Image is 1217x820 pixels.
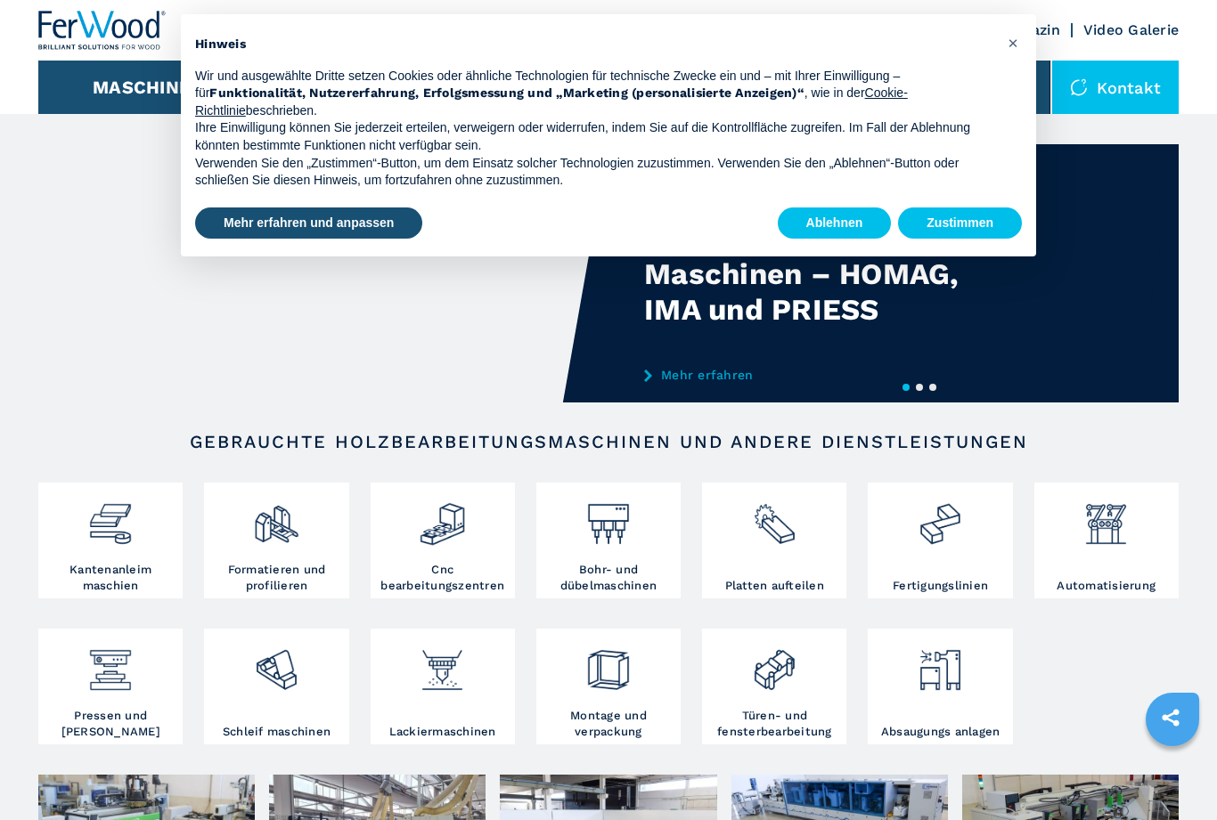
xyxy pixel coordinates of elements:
[868,629,1012,744] a: Absaugungs anlagen
[751,633,798,694] img: lavorazione_porte_finestre_2.png
[253,633,300,694] img: levigatrici_2.png
[584,487,632,548] img: foratrici_inseritrici_2.png
[204,483,348,598] a: Formatieren und profilieren
[999,28,1027,57] button: Schließen Sie diesen Hinweis
[917,487,964,548] img: linee_di_produzione_2.png
[1070,78,1088,96] img: Kontakt
[1082,487,1130,548] img: automazione.png
[209,85,805,100] strong: Funktionalität, Nutzererfahrung, Erfolgsmessung und „Marketing (personalisierte Anzeigen)“
[195,119,993,154] p: Ihre Einwilligung können Sie jederzeit erteilen, verweigern oder widerrufen, indem Sie auf die Ko...
[893,578,988,594] h3: Fertigungslinien
[541,708,676,740] h3: Montage und verpackung
[541,562,676,594] h3: Bohr- und dübelmaschinen
[195,155,993,190] p: Verwenden Sie den „Zustimmen“-Button, um dem Einsatz solcher Technologien zuzustimmen. Verwenden ...
[929,384,936,391] button: 3
[1034,483,1179,598] a: Automatisierung
[725,578,824,594] h3: Platten aufteilen
[95,431,1122,452] h2: Gebrauchte Holzbearbeitungsmaschinen und andere Dienstleistungen
[371,483,515,598] a: Cnc bearbeitungszentren
[1148,695,1193,740] a: sharethis
[204,629,348,744] a: Schleif maschinen
[195,68,993,120] p: Wir und ausgewählte Dritte setzen Cookies oder ähnliche Technologien für technische Zwecke ein un...
[38,483,183,598] a: Kantenanleim maschien
[419,633,466,694] img: verniciatura_1.png
[881,724,1001,740] h3: Absaugungs anlagen
[38,144,608,402] video: Your browser does not support the video tag.
[916,384,923,391] button: 2
[751,487,798,548] img: sezionatrici_2.png
[1008,32,1018,53] span: ×
[43,708,178,740] h3: Pressen und [PERSON_NAME]
[1052,61,1179,114] div: Kontakt
[707,708,842,740] h3: Türen- und fensterbearbeitung
[38,629,183,744] a: Pressen und [PERSON_NAME]
[38,11,167,50] img: Ferwood
[195,207,422,240] button: Mehr erfahren und anpassen
[86,487,134,548] img: bordatrici_1.png
[644,368,993,382] a: Mehr erfahren
[702,629,846,744] a: Türen- und fensterbearbeitung
[371,629,515,744] a: Lackiermaschinen
[195,36,993,53] h2: Hinweis
[375,562,510,594] h3: Cnc bearbeitungszentren
[195,85,908,118] a: Cookie-Richtlinie
[702,483,846,598] a: Platten aufteilen
[903,384,910,391] button: 1
[917,633,964,694] img: aspirazione_1.png
[208,562,344,594] h3: Formatieren und profilieren
[419,487,466,548] img: centro_di_lavoro_cnc_2.png
[223,724,331,740] h3: Schleif maschinen
[536,483,681,598] a: Bohr- und dübelmaschinen
[93,77,204,98] button: Maschinen
[43,562,178,594] h3: Kantenanleim maschien
[1083,21,1179,38] a: Video Galerie
[868,483,1012,598] a: Fertigungslinien
[253,487,300,548] img: squadratrici_2.png
[898,207,1022,240] button: Zustimmen
[536,629,681,744] a: Montage und verpackung
[1141,740,1204,807] iframe: Chat
[389,724,496,740] h3: Lackiermaschinen
[778,207,892,240] button: Ablehnen
[584,633,632,694] img: montaggio_imballaggio_2.png
[86,633,134,694] img: pressa-strettoia.png
[1057,578,1156,594] h3: Automatisierung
